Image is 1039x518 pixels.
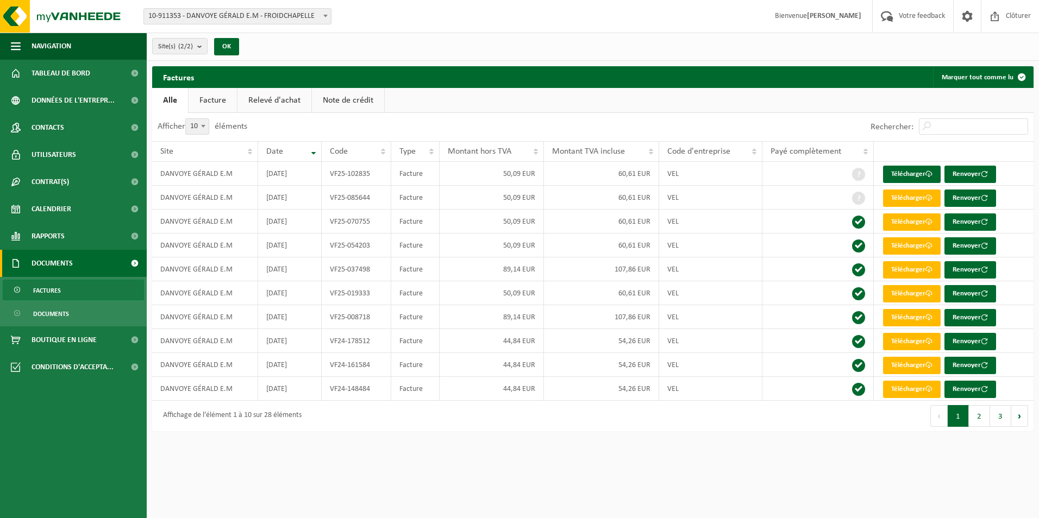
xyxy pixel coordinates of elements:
button: 2 [969,405,990,427]
button: Renvoyer [944,166,996,183]
td: 50,09 EUR [440,281,544,305]
a: Note de crédit [312,88,384,113]
td: Facture [391,186,440,210]
td: VEL [659,233,762,257]
button: Renvoyer [944,333,996,350]
count: (2/2) [178,43,193,50]
label: Rechercher: [871,123,913,131]
td: DANVOYE GÉRALD E.M [152,210,258,233]
a: Documents [3,303,144,324]
span: Navigation [32,33,71,60]
td: [DATE] [258,329,321,353]
span: 10 [185,118,209,135]
a: Télécharger [883,213,941,231]
button: 3 [990,405,1011,427]
td: [DATE] [258,186,321,210]
td: VF25-102835 [322,162,392,186]
button: OK [214,38,239,55]
button: Renvoyer [944,189,996,207]
span: Contrat(s) [32,168,69,195]
span: Tableau de bord [32,60,90,87]
td: 50,09 EUR [440,186,544,210]
span: Montant TVA incluse [552,147,625,156]
button: Previous [930,405,948,427]
span: Documents [32,250,73,277]
td: VEL [659,257,762,281]
td: 44,84 EUR [440,329,544,353]
button: Renvoyer [944,285,996,302]
td: 44,84 EUR [440,377,544,401]
td: VF25-037498 [322,257,392,281]
a: Télécharger [883,237,941,255]
td: [DATE] [258,257,321,281]
td: 54,26 EUR [544,329,659,353]
a: Télécharger [883,261,941,279]
td: 60,61 EUR [544,210,659,233]
span: Rapports [32,223,65,250]
a: Facture [189,88,237,113]
button: Renvoyer [944,309,996,326]
td: Facture [391,329,440,353]
span: Données de l'entrepr... [32,87,115,114]
span: Conditions d'accepta... [32,353,114,381]
td: 107,86 EUR [544,305,659,329]
td: [DATE] [258,281,321,305]
span: Documents [33,304,69,324]
span: Date [266,147,283,156]
button: Renvoyer [944,213,996,231]
td: [DATE] [258,377,321,401]
button: Renvoyer [944,261,996,279]
td: VF24-161584 [322,353,392,377]
span: Utilisateurs [32,141,76,168]
a: Télécharger [883,381,941,398]
td: Facture [391,305,440,329]
span: Payé complètement [771,147,841,156]
span: 10-911353 - DANVOYE GÉRALD E.M - FROIDCHAPELLE [144,9,331,24]
button: Next [1011,405,1028,427]
span: 10 [186,119,209,134]
span: Code d'entreprise [667,147,730,156]
button: Renvoyer [944,237,996,255]
a: Télécharger [883,285,941,302]
td: VF25-070755 [322,210,392,233]
span: Calendrier [32,195,71,223]
td: DANVOYE GÉRALD E.M [152,305,258,329]
td: Facture [391,281,440,305]
td: Facture [391,210,440,233]
td: VF24-178512 [322,329,392,353]
td: [DATE] [258,305,321,329]
td: 54,26 EUR [544,377,659,401]
td: DANVOYE GÉRALD E.M [152,281,258,305]
td: DANVOYE GÉRALD E.M [152,377,258,401]
button: Renvoyer [944,357,996,374]
button: Marquer tout comme lu [933,66,1032,88]
td: 107,86 EUR [544,257,659,281]
td: VF25-054203 [322,233,392,257]
span: Montant hors TVA [448,147,511,156]
a: Factures [3,280,144,300]
strong: [PERSON_NAME] [807,12,861,20]
td: [DATE] [258,233,321,257]
td: Facture [391,257,440,281]
td: DANVOYE GÉRALD E.M [152,186,258,210]
td: DANVOYE GÉRALD E.M [152,233,258,257]
span: Type [399,147,416,156]
td: 60,61 EUR [544,162,659,186]
td: VF24-148484 [322,377,392,401]
td: 60,61 EUR [544,186,659,210]
button: Site(s)(2/2) [152,38,208,54]
td: DANVOYE GÉRALD E.M [152,329,258,353]
h2: Factures [152,66,205,87]
td: Facture [391,377,440,401]
span: Code [330,147,348,156]
span: Site [160,147,173,156]
span: Contacts [32,114,64,141]
td: VF25-019333 [322,281,392,305]
button: Renvoyer [944,381,996,398]
td: [DATE] [258,162,321,186]
td: VEL [659,329,762,353]
a: Télécharger [883,189,941,207]
button: 1 [948,405,969,427]
a: Télécharger [883,309,941,326]
td: VEL [659,210,762,233]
